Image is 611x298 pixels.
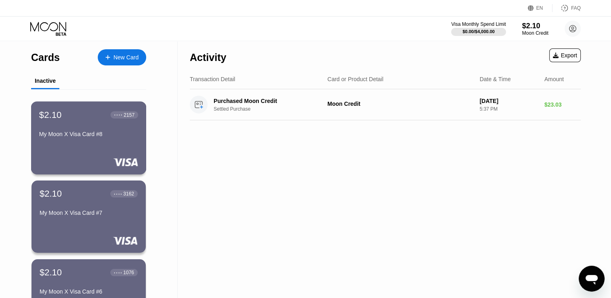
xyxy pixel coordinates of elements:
[123,191,134,197] div: 3162
[479,106,538,112] div: 5:37 PM
[479,98,538,104] div: [DATE]
[113,54,139,61] div: New Card
[451,21,506,27] div: Visa Monthly Spend Limit
[528,4,552,12] div: EN
[479,76,510,82] div: Date & Time
[124,112,134,118] div: 2157
[31,180,146,253] div: $2.10● ● ● ●3162My Moon X Visa Card #7
[114,193,122,195] div: ● ● ● ●
[190,52,226,63] div: Activity
[214,106,332,112] div: Settled Purchase
[39,109,62,120] div: $2.10
[571,5,581,11] div: FAQ
[35,78,56,84] div: Inactive
[522,22,548,36] div: $2.10Moon Credit
[536,5,543,11] div: EN
[39,131,138,137] div: My Moon X Visa Card #8
[123,270,134,275] div: 1076
[579,266,605,292] iframe: Button to launch messaging window
[40,210,138,216] div: My Moon X Visa Card #7
[328,101,473,107] div: Moon Credit
[552,4,581,12] div: FAQ
[114,271,122,274] div: ● ● ● ●
[522,22,548,30] div: $2.10
[31,52,60,63] div: Cards
[549,48,581,62] div: Export
[98,49,146,65] div: New Card
[40,189,62,199] div: $2.10
[553,52,577,59] div: Export
[190,89,581,120] div: Purchased Moon CreditSettled PurchaseMoon Credit[DATE]5:37 PM$23.03
[451,21,506,36] div: Visa Monthly Spend Limit$0.00/$4,000.00
[40,288,138,295] div: My Moon X Visa Card #6
[214,98,323,104] div: Purchased Moon Credit
[190,76,235,82] div: Transaction Detail
[544,76,564,82] div: Amount
[544,101,581,108] div: $23.03
[462,29,495,34] div: $0.00 / $4,000.00
[114,113,122,116] div: ● ● ● ●
[328,76,384,82] div: Card or Product Detail
[31,102,146,174] div: $2.10● ● ● ●2157My Moon X Visa Card #8
[40,267,62,278] div: $2.10
[522,30,548,36] div: Moon Credit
